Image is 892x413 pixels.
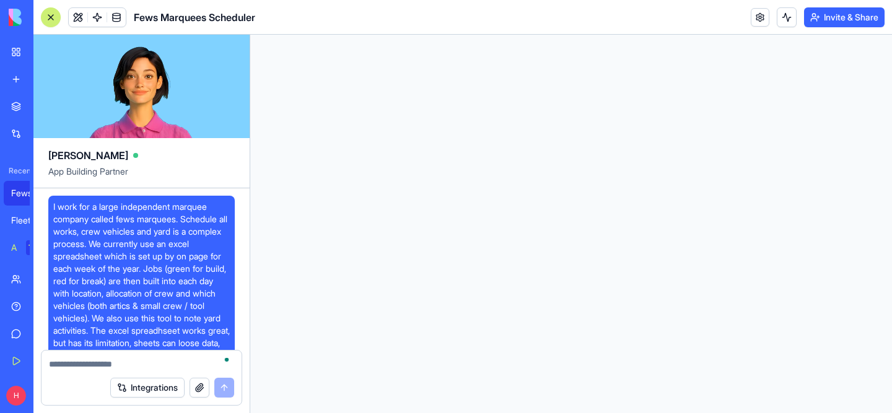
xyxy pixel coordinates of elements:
[11,214,46,227] div: FleetFlow Pro
[804,7,885,27] button: Invite & Share
[6,386,26,406] span: H
[11,241,17,254] div: AI Logo Generator
[4,166,30,176] span: Recent
[9,9,85,26] img: logo
[48,148,128,163] span: [PERSON_NAME]
[4,181,53,206] a: Fews Marquees Scheduler
[26,240,46,255] div: TRY
[250,35,892,413] iframe: To enrich screen reader interactions, please activate Accessibility in Grammarly extension settings
[110,378,185,398] button: Integrations
[11,187,46,199] div: Fews Marquees Scheduler
[48,165,235,188] span: App Building Partner
[53,201,230,399] span: I work for a large independent marquee company called fews marquees. Schedule all works, crew veh...
[4,208,53,233] a: FleetFlow Pro
[134,10,255,25] span: Fews Marquees Scheduler
[4,235,53,260] a: AI Logo GeneratorTRY
[49,358,234,370] textarea: To enrich screen reader interactions, please activate Accessibility in Grammarly extension settings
